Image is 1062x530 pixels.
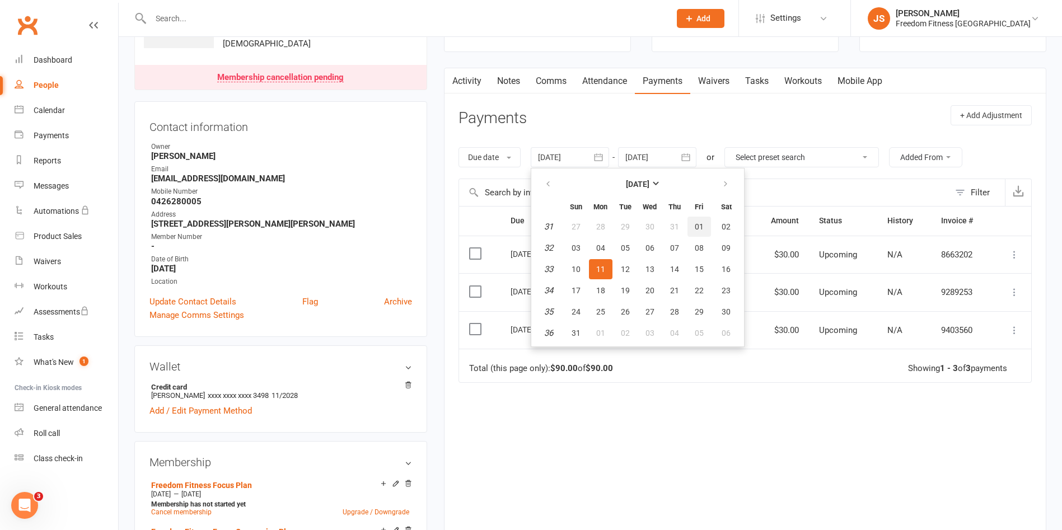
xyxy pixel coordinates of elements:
[151,490,171,498] span: [DATE]
[34,404,102,412] div: General attendance
[690,68,737,94] a: Waivers
[722,329,731,337] span: 06
[572,286,581,295] span: 17
[670,222,679,231] span: 31
[34,207,79,215] div: Automations
[770,6,801,31] span: Settings
[687,323,711,343] button: 05
[15,274,118,299] a: Workouts
[15,148,118,173] a: Reports
[15,421,118,446] a: Roll call
[149,404,252,418] a: Add / Edit Payment Method
[528,68,574,94] a: Comms
[15,199,118,224] a: Automations
[596,222,605,231] span: 28
[663,302,686,322] button: 28
[645,243,654,252] span: 06
[621,307,630,316] span: 26
[564,302,588,322] button: 24
[635,68,690,94] a: Payments
[586,363,613,373] strong: $90.00
[15,350,118,375] a: What's New1
[589,238,612,258] button: 04
[151,209,412,220] div: Address
[670,243,679,252] span: 07
[34,307,89,316] div: Assessments
[776,68,830,94] a: Workouts
[34,156,61,165] div: Reports
[151,142,412,152] div: Owner
[940,363,958,373] strong: 1 - 3
[34,257,61,266] div: Waivers
[695,307,704,316] span: 29
[722,265,731,274] span: 16
[15,325,118,350] a: Tasks
[819,325,857,335] span: Upcoming
[589,259,612,279] button: 11
[908,364,1007,373] div: Showing of payments
[15,299,118,325] a: Assessments
[868,7,890,30] div: JS
[181,490,201,498] span: [DATE]
[500,207,604,235] th: Due
[614,238,637,258] button: 05
[572,307,581,316] span: 24
[149,295,236,308] a: Update Contact Details
[621,286,630,295] span: 19
[638,280,662,301] button: 20
[544,222,553,232] em: 31
[696,14,710,23] span: Add
[572,243,581,252] span: 03
[830,68,890,94] a: Mobile App
[931,311,992,349] td: 9403560
[670,329,679,337] span: 04
[272,391,298,400] span: 11/2028
[809,207,877,235] th: Status
[621,329,630,337] span: 02
[887,325,902,335] span: N/A
[971,186,990,199] div: Filter
[459,179,949,206] input: Search by invoice number
[511,245,562,262] div: [DATE]
[384,295,412,308] a: Archive
[147,11,662,26] input: Search...
[572,265,581,274] span: 10
[15,446,118,471] a: Class kiosk mode
[951,105,1032,125] button: + Add Adjustment
[574,68,635,94] a: Attendance
[737,68,776,94] a: Tasks
[638,238,662,258] button: 06
[34,429,60,438] div: Roll call
[343,508,409,516] a: Upgrade / Downgrade
[34,55,72,64] div: Dashboard
[217,73,344,82] div: Membership cancellation pending
[695,203,703,211] small: Friday
[511,283,562,300] div: [DATE]
[15,73,118,98] a: People
[151,383,406,391] strong: Credit card
[589,323,612,343] button: 01
[15,224,118,249] a: Product Sales
[668,203,681,211] small: Thursday
[621,265,630,274] span: 12
[34,454,83,463] div: Class check-in
[589,280,612,301] button: 18
[712,238,741,258] button: 09
[721,203,732,211] small: Saturday
[638,302,662,322] button: 27
[34,282,67,291] div: Workouts
[593,203,607,211] small: Monday
[596,243,605,252] span: 04
[670,286,679,295] span: 21
[15,123,118,148] a: Payments
[149,456,412,468] h3: Membership
[15,98,118,123] a: Calendar
[459,110,527,127] h3: Payments
[752,273,809,311] td: $30.00
[614,217,637,237] button: 29
[572,329,581,337] span: 31
[15,173,118,199] a: Messages
[544,307,553,317] em: 35
[151,254,412,265] div: Date of Birth
[645,329,654,337] span: 03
